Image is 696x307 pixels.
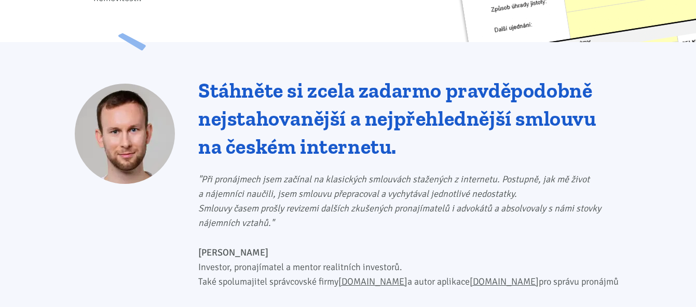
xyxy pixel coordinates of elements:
[75,84,175,184] img: Tomáš Kučera
[338,276,407,287] a: [DOMAIN_NAME]
[198,173,601,229] i: "Při pronájmech jsem začínal na klasických smlouvách stažených z internetu. Postupně, jak mě živo...
[198,76,621,161] h2: Stáhněte si zcela zadarmo pravděpodobně nejstahovanější a nejpřehlednější smlouvu na českém inter...
[198,247,268,258] b: [PERSON_NAME]
[198,245,621,289] p: Investor, pronajímatel a mentor realitních investorů. Také spolumajitel správcovské firmy a autor...
[470,276,539,287] a: [DOMAIN_NAME]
